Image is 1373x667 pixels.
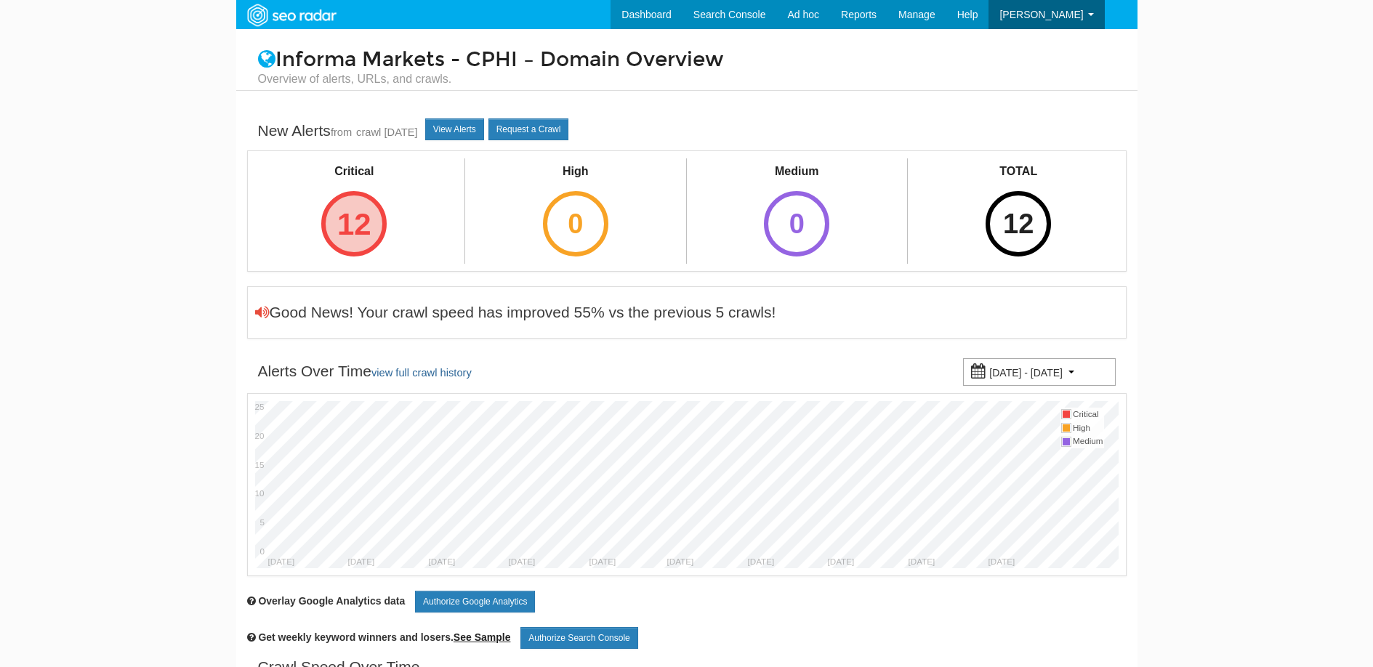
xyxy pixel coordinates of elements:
span: Overlay chart with Google Analytics data [258,595,405,607]
a: Request a Crawl [488,118,569,140]
small: from [331,126,352,138]
a: Authorize Search Console [520,627,637,649]
img: SEORadar [241,2,342,28]
div: New Alerts [258,120,418,143]
div: Good News! Your crawl speed has improved 55% vs the previous 5 crawls! [255,302,776,323]
small: [DATE] - [DATE] [989,367,1063,379]
div: 0 [543,191,608,256]
a: View Alerts [425,118,484,140]
div: Alerts Over Time [258,360,472,384]
a: See Sample [454,631,511,643]
div: 0 [764,191,829,256]
td: Critical [1072,408,1103,421]
span: Manage [898,9,935,20]
td: Medium [1072,434,1103,448]
div: High [530,163,621,180]
a: Authorize Google Analytics [415,591,535,613]
div: TOTAL [973,163,1064,180]
a: crawl [DATE] [356,126,418,138]
span: Get weekly keyword winners and losers. [258,631,510,643]
td: High [1072,421,1103,435]
span: Help [957,9,978,20]
span: [PERSON_NAME] [999,9,1083,20]
small: Overview of alerts, URLs, and crawls. [258,71,1116,87]
div: 12 [986,191,1051,256]
h1: Informa Markets - CPHI – Domain Overview [247,49,1127,87]
div: Medium [751,163,842,180]
div: Critical [308,163,400,180]
a: view full crawl history [371,367,472,379]
span: Reports [841,9,877,20]
span: Ad hoc [787,9,819,20]
div: 12 [321,191,387,256]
